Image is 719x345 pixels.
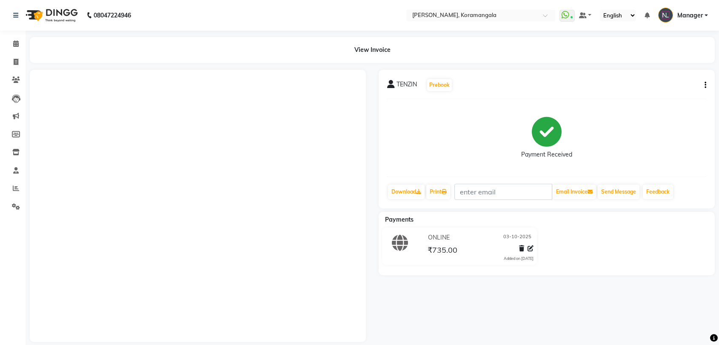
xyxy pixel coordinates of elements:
span: Payments [385,216,414,223]
span: ₹735.00 [428,245,457,257]
img: logo [22,3,80,27]
span: 03-10-2025 [503,233,531,242]
span: TENZIN [397,80,417,92]
a: Feedback [643,185,673,199]
button: Prebook [427,79,452,91]
a: Print [426,185,450,199]
span: ONLINE [428,233,450,242]
b: 08047224946 [94,3,131,27]
div: View Invoice [30,37,715,63]
button: Send Message [598,185,639,199]
button: Email Invoice [553,185,596,199]
img: Manager [658,8,673,23]
div: Added on [DATE] [504,256,534,262]
a: Download [388,185,425,199]
input: enter email [454,184,552,200]
span: Manager [677,11,703,20]
div: Payment Received [521,150,572,159]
